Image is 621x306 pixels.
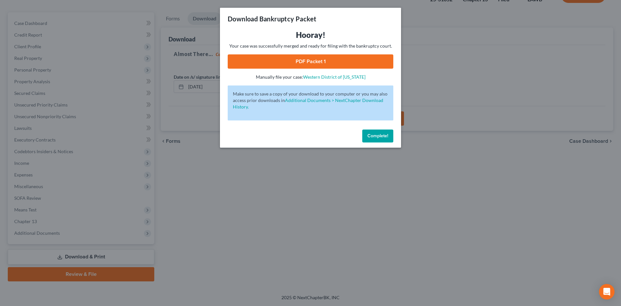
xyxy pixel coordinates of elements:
[599,284,615,300] div: Open Intercom Messenger
[228,74,393,80] p: Manually file your case:
[303,74,365,80] a: Western District of [US_STATE]
[228,14,316,23] h3: Download Bankruptcy Packet
[228,30,393,40] h3: Hooray!
[233,97,383,109] a: Additional Documents > NextChapter Download History.
[233,91,388,110] p: Make sure to save a copy of your download to your computer or you may also access prior downloads in
[228,54,393,69] a: PDF Packet 1
[228,43,393,49] p: Your case was successfully merged and ready for filing with the bankruptcy court.
[362,130,393,142] button: Complete!
[367,133,388,139] span: Complete!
